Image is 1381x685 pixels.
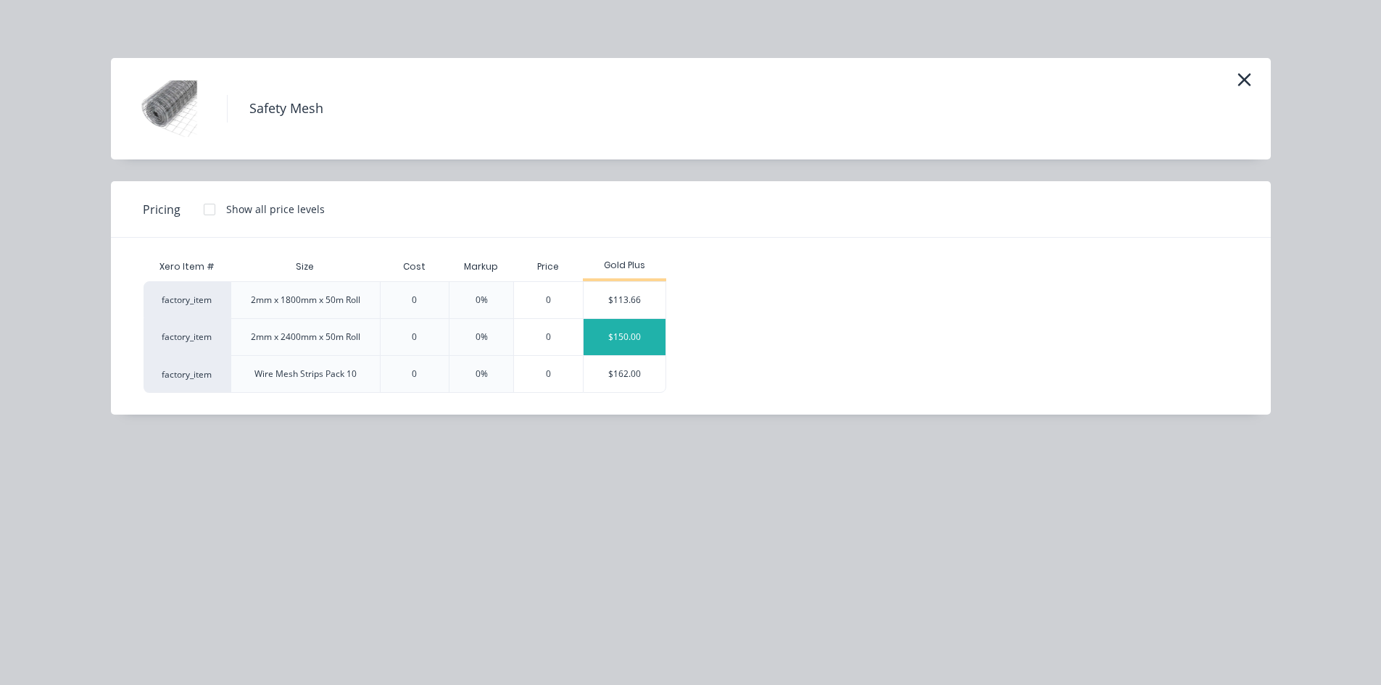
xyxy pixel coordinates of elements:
[584,356,665,392] div: $162.00
[143,201,181,218] span: Pricing
[513,252,583,281] div: Price
[144,355,231,393] div: factory_item
[226,202,325,217] div: Show all price levels
[144,252,231,281] div: Xero Item #
[284,249,325,285] div: Size
[476,294,488,307] div: 0%
[584,282,665,318] div: $113.66
[144,318,231,355] div: factory_item
[476,368,488,381] div: 0%
[133,72,205,145] img: Safety Mesh
[514,282,583,318] div: 0
[412,368,417,381] div: 0
[251,331,360,344] div: 2mm x 2400mm x 50m Roll
[412,331,417,344] div: 0
[380,252,449,281] div: Cost
[476,331,488,344] div: 0%
[144,281,231,318] div: factory_item
[251,294,360,307] div: 2mm x 1800mm x 50m Roll
[514,319,583,355] div: 0
[514,356,583,392] div: 0
[412,294,417,307] div: 0
[227,95,345,123] h4: Safety Mesh
[449,252,513,281] div: Markup
[583,259,666,272] div: Gold Plus
[254,368,357,381] div: Wire Mesh Strips Pack 10
[584,319,665,355] div: $150.00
